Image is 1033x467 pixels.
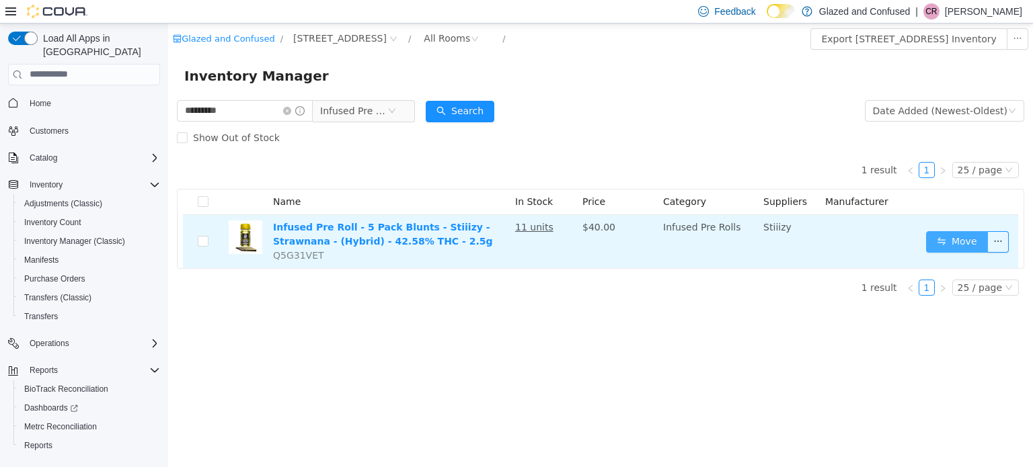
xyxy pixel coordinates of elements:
li: 1 result [693,138,729,155]
span: Operations [24,335,160,351]
span: Transfers [19,308,160,325]
button: Catalog [24,150,63,166]
button: Home [3,93,165,113]
li: 1 [751,256,767,272]
div: Date Added (Newest-Oldest) [705,77,839,97]
span: Catalog [24,150,160,166]
li: Previous Page [734,256,751,272]
div: All Rooms [256,5,302,25]
button: icon: swapMove [758,208,820,229]
a: 1 [751,139,766,154]
span: $40.00 [414,198,447,209]
button: icon: searchSearch [258,77,326,99]
button: Export [STREET_ADDRESS] Inventory [642,5,839,26]
span: Purchase Orders [24,273,85,284]
span: Show Out of Stock [20,109,117,120]
button: Reports [24,362,63,378]
button: Manifests [13,251,165,269]
span: Q5G31VET [105,226,156,237]
i: icon: info-circle [127,83,137,92]
span: Adjustments (Classic) [24,198,102,209]
a: icon: shopGlazed and Confused [5,10,107,20]
span: BioTrack Reconciliation [24,384,108,394]
i: icon: down [840,83,848,93]
button: Transfers [13,307,165,326]
span: / [240,10,243,20]
button: Reports [3,361,165,380]
span: Name [105,173,132,183]
span: Inventory Manager (Classic) [24,236,125,247]
a: BioTrack Reconciliation [19,381,114,397]
span: Feedback [714,5,755,18]
button: Adjustments (Classic) [13,194,165,213]
span: Price [414,173,437,183]
span: Home [30,98,51,109]
li: Previous Page [734,138,751,155]
span: Metrc Reconciliation [24,421,97,432]
a: Inventory Manager (Classic) [19,233,130,249]
span: Suppliers [595,173,639,183]
a: 1 [751,257,766,271]
span: Manufacturer [657,173,720,183]
a: Dashboards [13,398,165,417]
span: Reports [24,362,160,378]
i: icon: right [771,143,779,151]
span: Metrc Reconciliation [19,419,160,435]
p: Glazed and Confused [819,3,910,19]
a: Transfers (Classic) [19,290,97,306]
a: Inventory Count [19,214,87,230]
span: Stiiizy [595,198,623,209]
span: In Stock [347,173,385,183]
span: Catalog [30,153,57,163]
a: Adjustments (Classic) [19,196,108,212]
a: Customers [24,123,74,139]
i: icon: left [738,261,747,269]
button: Inventory Manager (Classic) [13,232,165,251]
span: Inventory [30,179,63,190]
span: Dashboards [24,402,78,413]
span: Inventory Manager (Classic) [19,233,160,249]
img: Infused Pre Roll - 5 Pack Blunts - Stiiizy - Strawnana - (Hybrid) - 42.58% THC - 2.5g hero shot [61,197,94,230]
div: 25 / page [790,139,834,154]
div: 25 / page [790,257,834,271]
button: BioTrack Reconciliation [13,380,165,398]
button: Inventory [3,175,165,194]
button: Operations [3,334,165,353]
button: Operations [24,335,75,351]
i: icon: down [837,260,845,269]
span: Reports [19,437,160,454]
button: Purchase Orders [13,269,165,288]
input: Dark Mode [767,4,795,18]
a: Reports [19,437,58,454]
span: Purchase Orders [19,271,160,287]
button: Inventory Count [13,213,165,232]
span: / [112,10,115,20]
a: Manifests [19,252,64,268]
span: Customers [30,126,69,136]
span: Dark Mode [767,18,767,19]
span: Inventory Manager [16,42,169,63]
button: Inventory [24,177,68,193]
button: Metrc Reconciliation [13,417,165,436]
span: Inventory Count [19,214,160,230]
a: Infused Pre Roll - 5 Pack Blunts - Stiiizy - Strawnana - (Hybrid) - 42.58% THC - 2.5g [105,198,325,223]
span: Transfers [24,311,58,322]
i: icon: left [738,143,747,151]
a: Purchase Orders [19,271,91,287]
a: Dashboards [19,400,83,416]
p: [PERSON_NAME] [945,3,1022,19]
i: icon: right [771,261,779,269]
button: icon: ellipsis [819,208,841,229]
span: Load All Apps in [GEOGRAPHIC_DATA] [38,32,160,58]
td: Infused Pre Rolls [490,192,590,245]
button: icon: ellipsis [839,5,860,26]
li: Next Page [767,138,783,155]
a: Home [24,95,56,112]
span: Transfers (Classic) [19,290,160,306]
span: Category [495,173,538,183]
span: Customers [24,122,160,139]
span: Adjustments (Classic) [19,196,160,212]
span: Home [24,95,160,112]
span: Operations [30,338,69,349]
p: | [915,3,918,19]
